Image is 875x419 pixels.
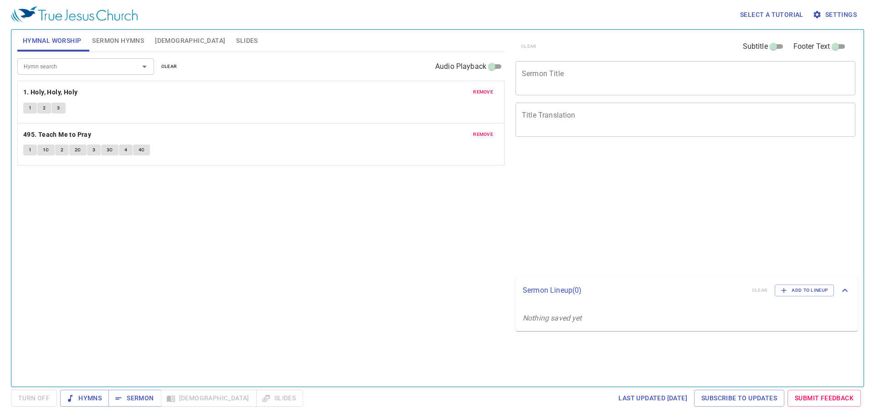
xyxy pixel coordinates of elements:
button: Add to Lineup [775,285,834,296]
button: Open [138,60,151,73]
span: 1 [29,146,31,154]
button: 1C [37,145,55,155]
span: 3 [93,146,95,154]
span: [DEMOGRAPHIC_DATA] [155,35,225,47]
iframe: from-child [512,146,788,272]
span: Audio Playback [435,61,486,72]
span: Last updated [DATE] [618,393,687,404]
button: clear [156,61,183,72]
span: Hymns [67,393,102,404]
span: 2 [43,104,46,112]
button: remove [468,87,499,98]
div: Sermon Lineup(0)clearAdd to Lineup [515,275,858,305]
button: remove [468,129,499,140]
button: 495. Teach Me to Pray [23,129,93,140]
button: 1 [23,103,37,114]
img: True Jesus Church [11,6,138,23]
b: 495. Teach Me to Pray [23,129,91,140]
button: 4 [119,145,133,155]
button: 2 [37,103,51,114]
button: 3 [51,103,65,114]
span: Hymnal Worship [23,35,82,47]
span: 1C [43,146,49,154]
a: Submit Feedback [787,390,861,407]
span: remove [473,88,493,96]
span: 2C [75,146,81,154]
span: Select a tutorial [740,9,803,21]
span: clear [161,62,177,71]
span: 2 [61,146,63,154]
button: Select a tutorial [736,6,807,23]
span: Settings [814,9,857,21]
span: Add to Lineup [781,286,828,295]
span: Sermon Hymns [92,35,144,47]
span: Slides [236,35,257,47]
p: Sermon Lineup ( 0 ) [523,285,745,296]
span: remove [473,130,493,139]
button: 3 [87,145,101,155]
span: Submit Feedback [795,393,854,404]
b: 1. Holy, Holy, Holy [23,87,78,98]
span: Subtitle [743,41,768,52]
span: 3C [107,146,113,154]
button: Sermon [108,390,161,407]
button: 1 [23,145,37,155]
button: 2C [69,145,87,155]
span: Sermon [116,393,154,404]
span: Subscribe to Updates [701,393,777,404]
a: Last updated [DATE] [615,390,691,407]
button: Settings [811,6,860,23]
i: Nothing saved yet [523,314,582,322]
span: 1 [29,104,31,112]
button: 1. Holy, Holy, Holy [23,87,79,98]
span: 4C [139,146,145,154]
button: 2 [55,145,69,155]
span: 3 [57,104,60,112]
span: Footer Text [793,41,830,52]
button: 3C [101,145,118,155]
a: Subscribe to Updates [694,390,784,407]
button: 4C [133,145,150,155]
button: Hymns [60,390,109,407]
span: 4 [124,146,127,154]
